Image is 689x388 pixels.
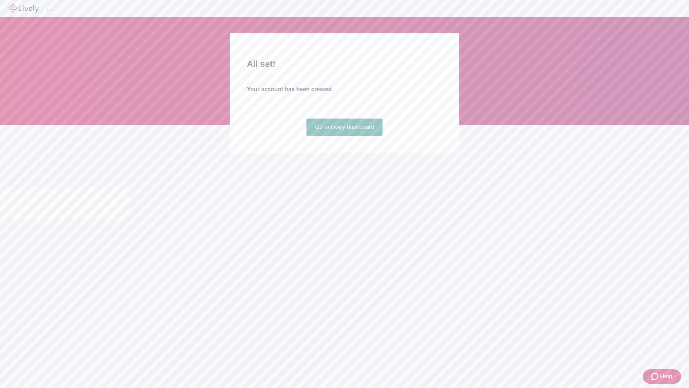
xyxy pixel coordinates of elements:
[660,372,672,381] span: Help
[9,4,39,13] img: Lively
[47,9,53,11] button: Log out
[306,119,383,136] a: Go to Lively dashboard
[247,57,442,70] h2: All set!
[643,369,681,384] button: Zendesk support iconHelp
[651,372,660,381] svg: Zendesk support icon
[247,85,442,94] h4: Your account has been created.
